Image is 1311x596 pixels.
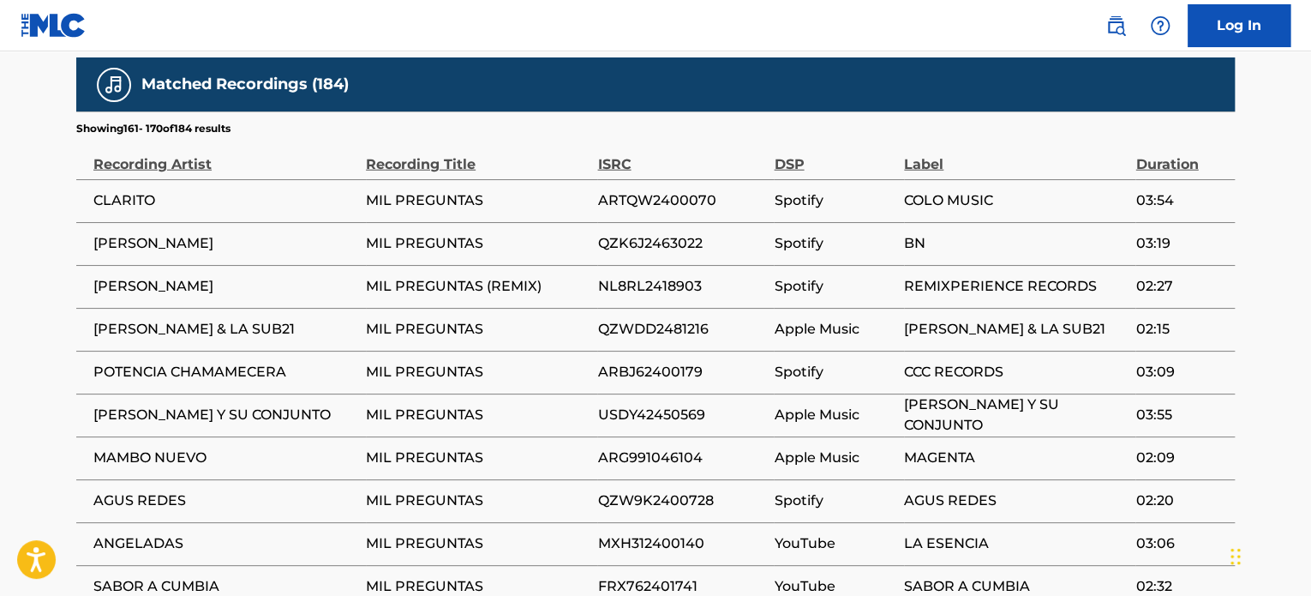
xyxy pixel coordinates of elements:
span: MXH312400140 [597,533,765,554]
span: Spotify [774,190,895,211]
iframe: Chat Widget [1225,514,1311,596]
span: Apple Music [774,448,895,468]
span: [PERSON_NAME] [93,233,357,254]
span: 02:09 [1135,448,1226,468]
span: MIL PREGUNTAS [366,533,589,554]
span: ARG991046104 [597,448,765,468]
div: ISRC [597,136,765,175]
span: 02:27 [1135,276,1226,297]
span: Apple Music [774,405,895,425]
div: Recording Artist [93,136,357,175]
span: MIL PREGUNTAS [366,233,589,254]
span: MAGENTA [904,448,1127,468]
span: YouTube [774,533,895,554]
span: 03:19 [1135,233,1226,254]
div: DSP [774,136,895,175]
span: [PERSON_NAME] Y SU CONJUNTO [904,394,1127,436]
span: Spotify [774,276,895,297]
span: MIL PREGUNTAS [366,491,589,511]
a: Log In [1188,4,1290,47]
span: Spotify [774,233,895,254]
img: help [1150,15,1170,36]
span: MIL PREGUNTAS [366,190,589,211]
span: CCC RECORDS [904,362,1127,382]
span: MIL PREGUNTAS [366,362,589,382]
span: POTENCIA CHAMAMECERA [93,362,357,382]
span: ARTQW2400070 [597,190,765,211]
div: Help [1143,9,1177,43]
span: 02:15 [1135,319,1226,340]
span: QZK6J2463022 [597,233,765,254]
span: LA ESENCIA [904,533,1127,554]
span: QZW9K2400728 [597,491,765,511]
span: Spotify [774,362,895,382]
div: Label [904,136,1127,175]
span: 02:20 [1135,491,1226,511]
span: AGUS REDES [93,491,357,511]
span: AGUS REDES [904,491,1127,511]
span: QZWDD2481216 [597,319,765,340]
span: 03:06 [1135,533,1226,554]
span: MIL PREGUNTAS [366,448,589,468]
span: 03:09 [1135,362,1226,382]
span: USDY42450569 [597,405,765,425]
p: Showing 161 - 170 of 184 results [76,121,230,136]
span: MAMBO NUEVO [93,448,357,468]
span: COLO MUSIC [904,190,1127,211]
span: [PERSON_NAME] & LA SUB21 [904,319,1127,340]
span: [PERSON_NAME] Y SU CONJUNTO [93,405,357,425]
span: REMIXPERIENCE RECORDS [904,276,1127,297]
span: NL8RL2418903 [597,276,765,297]
a: Public Search [1098,9,1133,43]
div: Recording Title [366,136,589,175]
span: 03:55 [1135,405,1226,425]
span: MIL PREGUNTAS (REMIX) [366,276,589,297]
span: Apple Music [774,319,895,340]
div: Duration [1135,136,1226,175]
span: [PERSON_NAME] [93,276,357,297]
span: CLARITO [93,190,357,211]
span: BN [904,233,1127,254]
span: MIL PREGUNTAS [366,405,589,425]
span: [PERSON_NAME] & LA SUB21 [93,319,357,340]
span: MIL PREGUNTAS [366,319,589,340]
img: MLC Logo [21,13,87,38]
img: Matched Recordings [104,75,124,95]
span: ARBJ62400179 [597,362,765,382]
img: search [1105,15,1126,36]
div: Drag [1230,531,1241,582]
span: ANGELADAS [93,533,357,554]
h5: Matched Recordings (184) [141,75,349,94]
span: Spotify [774,491,895,511]
span: 03:54 [1135,190,1226,211]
